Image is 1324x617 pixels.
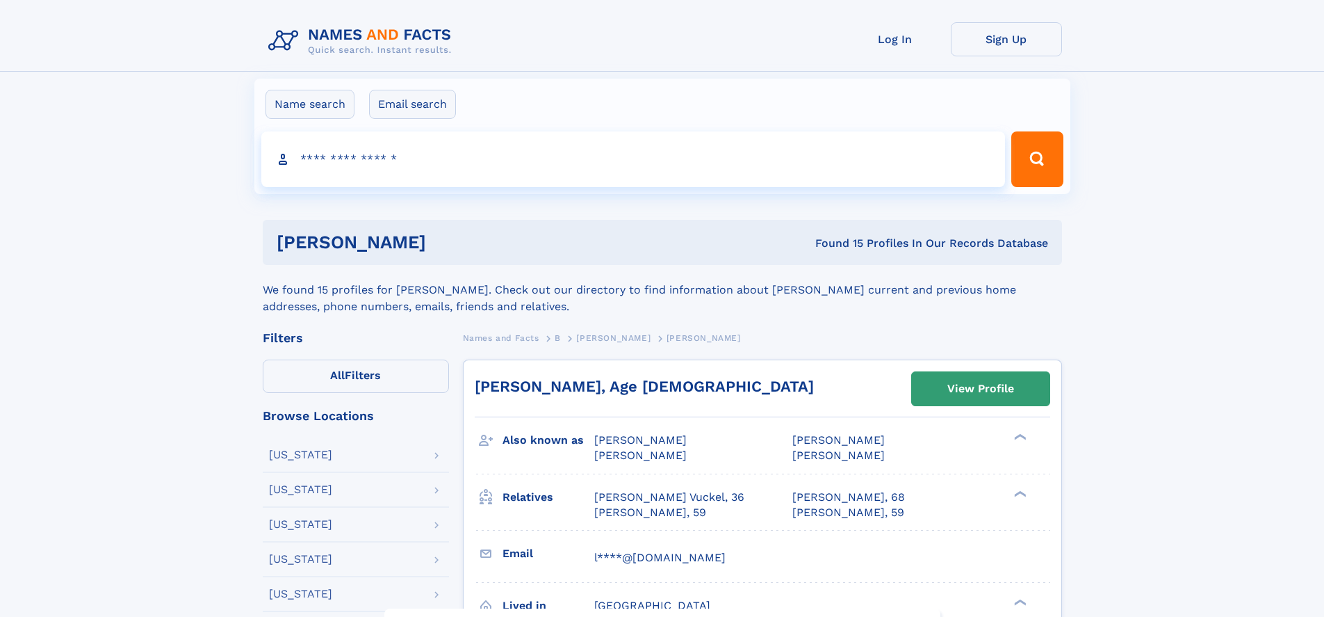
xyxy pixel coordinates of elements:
[263,410,449,422] div: Browse Locations
[594,599,710,612] span: [GEOGRAPHIC_DATA]
[667,333,741,343] span: [PERSON_NAME]
[594,449,687,462] span: [PERSON_NAME]
[621,236,1048,251] div: Found 15 Profiles In Our Records Database
[947,373,1014,405] div: View Profile
[594,433,687,447] span: [PERSON_NAME]
[269,554,332,565] div: [US_STATE]
[1011,489,1027,498] div: ❯
[792,433,885,447] span: [PERSON_NAME]
[502,486,594,509] h3: Relatives
[951,22,1062,56] a: Sign Up
[502,428,594,452] h3: Also known as
[792,490,905,505] a: [PERSON_NAME], 68
[269,519,332,530] div: [US_STATE]
[261,131,1006,187] input: search input
[463,329,539,346] a: Names and Facts
[792,449,885,462] span: [PERSON_NAME]
[263,22,463,60] img: Logo Names and Facts
[1011,433,1027,442] div: ❯
[502,542,594,566] h3: Email
[263,360,449,393] label: Filters
[269,484,332,495] div: [US_STATE]
[330,369,345,382] span: All
[269,588,332,600] div: [US_STATE]
[369,90,456,119] label: Email search
[263,265,1062,315] div: We found 15 profiles for [PERSON_NAME]. Check out our directory to find information about [PERSON...
[269,449,332,460] div: [US_STATE]
[576,333,651,343] span: [PERSON_NAME]
[1011,131,1063,187] button: Search Button
[576,329,651,346] a: [PERSON_NAME]
[555,333,561,343] span: B
[594,490,744,505] a: [PERSON_NAME] Vuckel, 36
[555,329,561,346] a: B
[594,505,706,520] a: [PERSON_NAME], 59
[912,372,1049,406] a: View Profile
[792,505,904,520] a: [PERSON_NAME], 59
[265,90,354,119] label: Name search
[263,332,449,344] div: Filters
[840,22,951,56] a: Log In
[475,378,814,395] a: [PERSON_NAME], Age [DEMOGRAPHIC_DATA]
[1011,598,1027,607] div: ❯
[277,234,621,251] h1: [PERSON_NAME]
